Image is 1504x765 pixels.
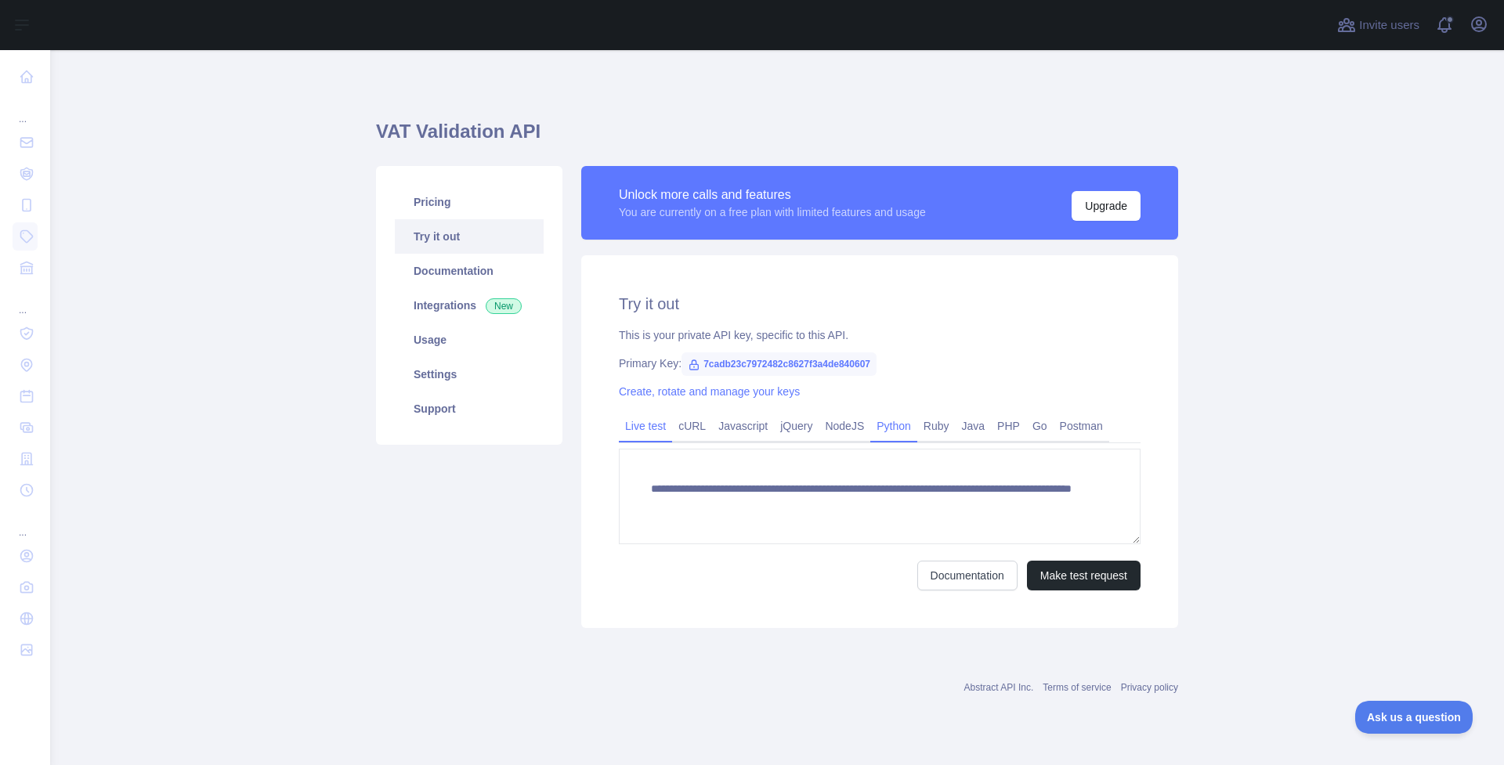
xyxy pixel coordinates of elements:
button: Upgrade [1072,191,1141,221]
a: Pricing [395,185,544,219]
a: Java [956,413,992,438]
a: Try it out [395,219,544,254]
a: Terms of service [1043,682,1111,693]
a: cURL [672,413,712,438]
button: Make test request [1027,561,1141,590]
a: Support [395,392,544,426]
div: Unlock more calls and features [619,186,926,204]
a: Create, rotate and manage your keys [619,385,800,398]
span: Invite users [1359,16,1419,34]
a: Privacy policy [1121,682,1178,693]
a: Python [870,413,917,438]
div: ... [13,507,38,539]
a: NodeJS [819,413,870,438]
span: 7cadb23c7972482c8627f3a4de840607 [681,352,877,376]
a: Go [1026,413,1054,438]
a: Settings [395,357,544,392]
a: Ruby [917,413,956,438]
a: Postman [1054,413,1109,438]
div: This is your private API key, specific to this API. [619,327,1141,343]
button: Invite users [1334,13,1423,38]
div: Primary Key: [619,355,1141,371]
a: Documentation [395,254,544,288]
a: Integrations New [395,288,544,323]
div: You are currently on a free plan with limited features and usage [619,204,926,220]
h1: VAT Validation API [376,119,1178,157]
div: ... [13,94,38,125]
span: New [486,298,522,314]
iframe: Toggle Customer Support [1355,701,1473,734]
a: PHP [991,413,1026,438]
a: Live test [619,413,672,438]
h2: Try it out [619,293,1141,315]
a: Javascript [712,413,774,438]
a: Documentation [917,561,1018,590]
a: Abstract API Inc. [964,682,1034,693]
a: jQuery [774,413,819,438]
div: ... [13,285,38,316]
a: Usage [395,323,544,357]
